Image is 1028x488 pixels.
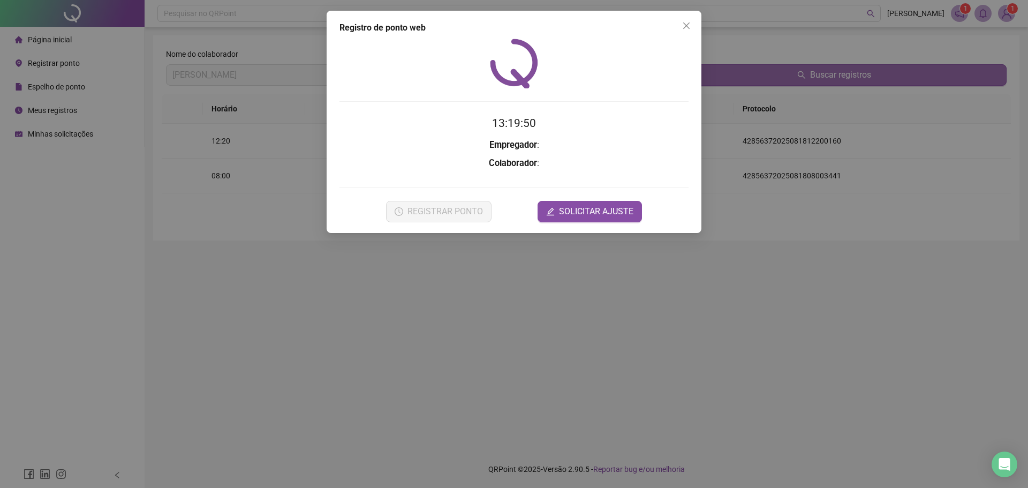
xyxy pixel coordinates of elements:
[682,21,691,30] span: close
[386,201,492,222] button: REGISTRAR PONTO
[546,207,555,216] span: edit
[489,140,537,150] strong: Empregador
[538,201,642,222] button: editSOLICITAR AJUSTE
[678,17,695,34] button: Close
[559,205,633,218] span: SOLICITAR AJUSTE
[339,21,689,34] div: Registro de ponto web
[339,156,689,170] h3: :
[489,158,537,168] strong: Colaborador
[339,138,689,152] h3: :
[492,117,536,130] time: 13:19:50
[490,39,538,88] img: QRPoint
[992,452,1017,477] div: Open Intercom Messenger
